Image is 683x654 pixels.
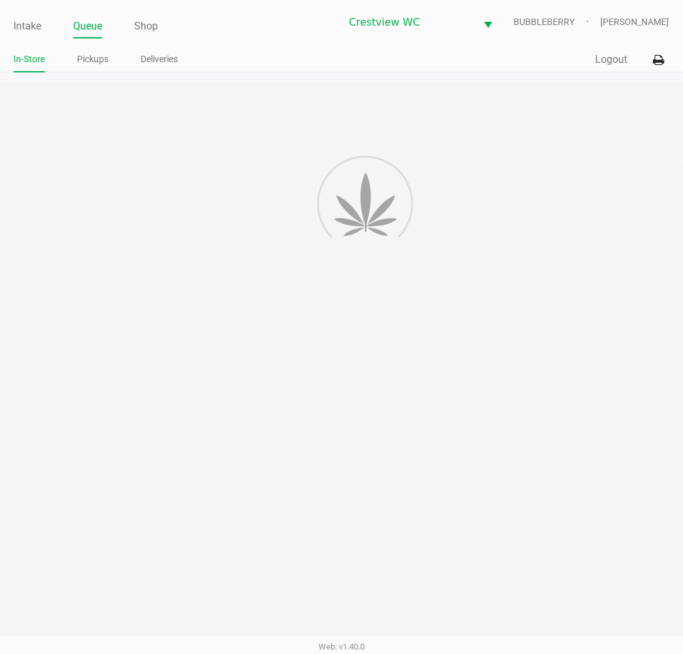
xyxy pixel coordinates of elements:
a: Queue [73,17,102,35]
a: Intake [13,17,41,35]
a: In-Store [13,51,45,67]
span: [PERSON_NAME] [601,15,670,29]
a: Deliveries [141,51,178,67]
a: Pickups [77,51,108,67]
span: Web: v1.40.0 [318,642,365,651]
a: Shop [134,17,158,35]
button: Select [476,7,501,37]
span: Crestview WC [349,15,469,30]
button: Logout [596,52,628,67]
span: BUBBLEBERRY [514,15,601,29]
